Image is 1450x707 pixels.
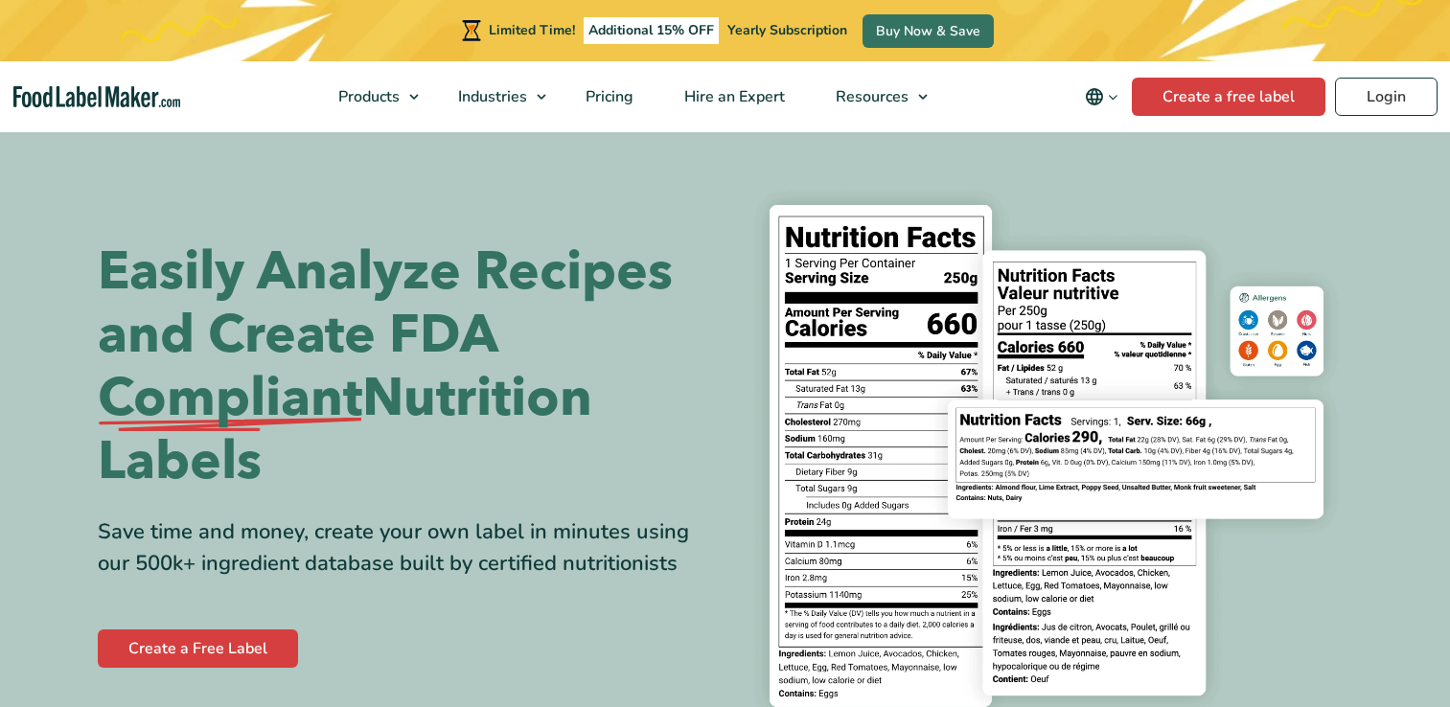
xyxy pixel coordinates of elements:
[13,86,181,108] a: Food Label Maker homepage
[313,61,428,132] a: Products
[452,86,529,107] span: Industries
[584,17,719,44] span: Additional 15% OFF
[98,516,711,580] div: Save time and money, create your own label in minutes using our 500k+ ingredient database built b...
[659,61,806,132] a: Hire an Expert
[433,61,556,132] a: Industries
[1071,78,1132,116] button: Change language
[1132,78,1325,116] a: Create a free label
[727,21,847,39] span: Yearly Subscription
[98,240,711,493] h1: Easily Analyze Recipes and Create FDA Nutrition Labels
[489,21,575,39] span: Limited Time!
[679,86,787,107] span: Hire an Expert
[1335,78,1438,116] a: Login
[98,629,298,668] a: Create a Free Label
[830,86,910,107] span: Resources
[580,86,635,107] span: Pricing
[863,14,994,48] a: Buy Now & Save
[561,61,655,132] a: Pricing
[98,367,362,430] span: Compliant
[811,61,937,132] a: Resources
[333,86,402,107] span: Products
